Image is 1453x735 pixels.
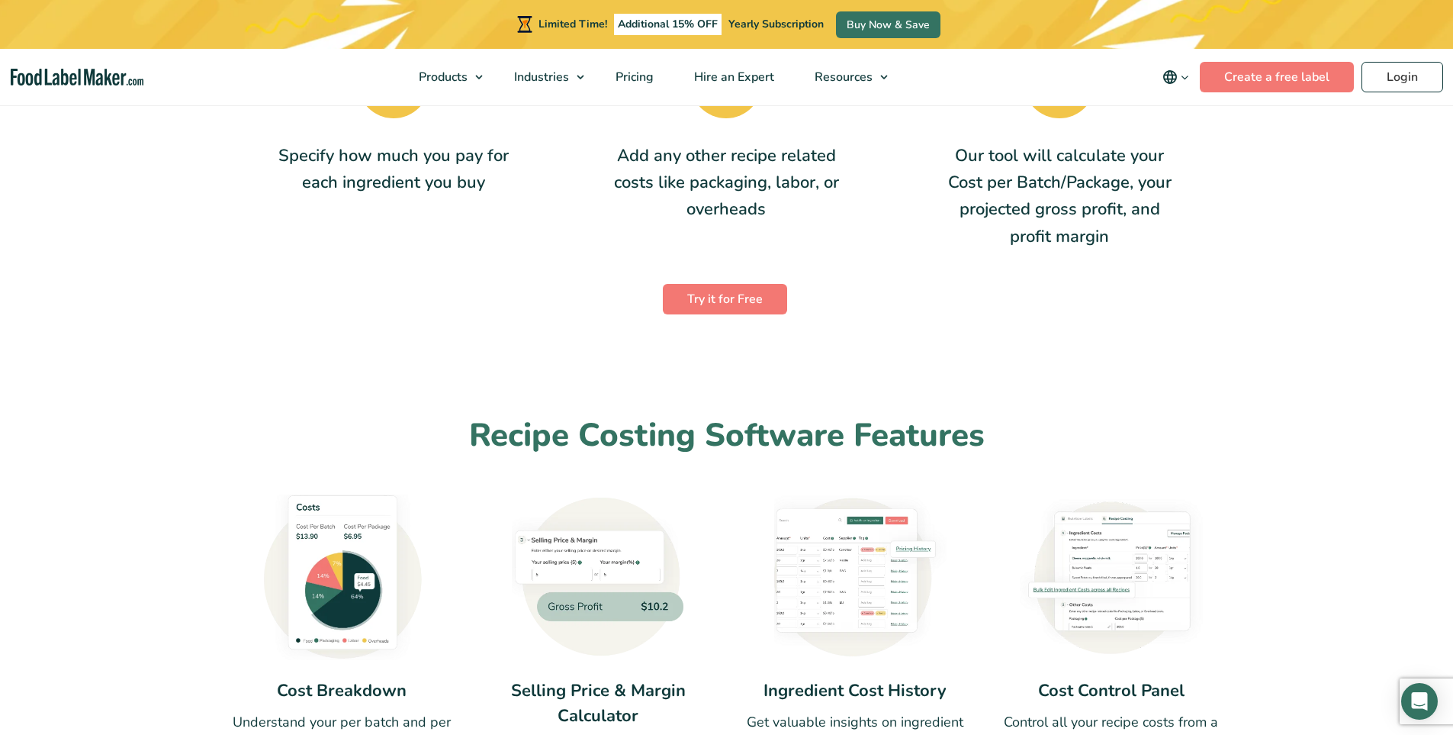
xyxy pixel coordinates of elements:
[674,49,791,105] a: Hire an Expert
[399,49,490,105] a: Products
[596,49,670,105] a: Pricing
[740,679,969,704] h3: Ingredient Cost History
[494,49,592,105] a: Industries
[943,143,1175,250] p: Our tool will calculate your Cost per Batch/Package, your projected gross profit, and profit margin
[836,11,940,38] a: Buy Now & Save
[1200,62,1354,92] a: Create a free label
[1361,62,1443,92] a: Login
[795,49,895,105] a: Resources
[538,17,607,31] span: Limited Time!
[728,17,824,31] span: Yearly Subscription
[690,69,776,85] span: Hire an Expert
[996,679,1226,704] h3: Cost Control Panel
[278,143,510,196] p: Specify how much you pay for each ingredient you buy
[663,284,787,314] a: Try it for Free
[484,679,713,729] h3: Selling Price & Margin Calculator
[614,14,722,35] span: Additional 15% OFF
[810,69,874,85] span: Resources
[227,415,1226,457] h2: Recipe Costing Software Features
[611,69,655,85] span: Pricing
[1401,683,1438,720] div: Open Intercom Messenger
[414,69,469,85] span: Products
[510,69,571,85] span: Industries
[610,143,842,224] p: Add any other recipe related costs like packaging, labor, or overheads
[227,679,457,704] h3: Cost Breakdown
